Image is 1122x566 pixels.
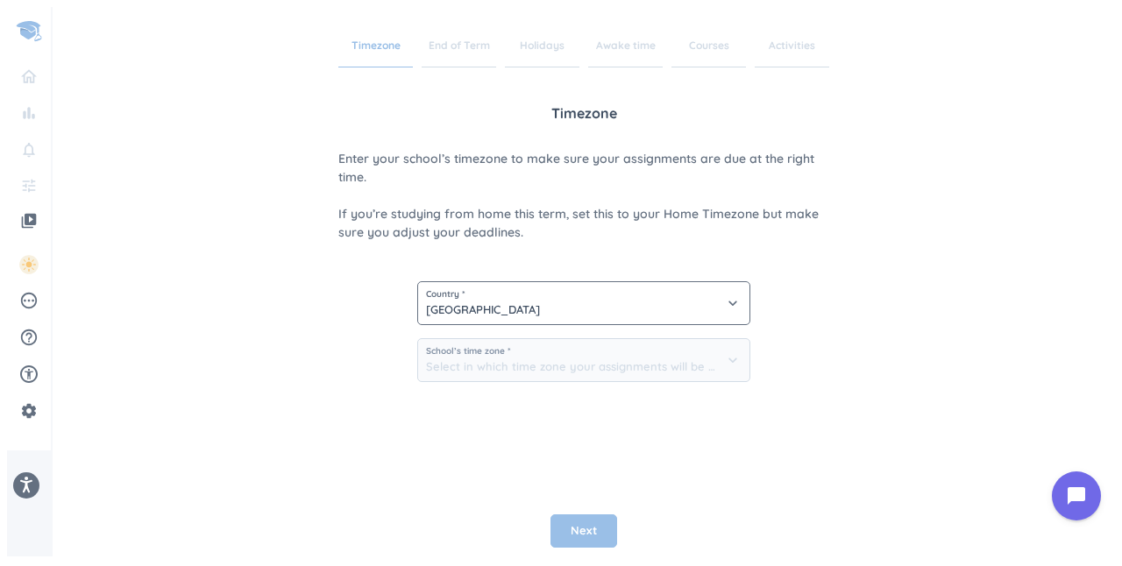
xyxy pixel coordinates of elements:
[588,25,663,67] span: Awake time
[338,25,413,67] span: Timezone
[551,103,617,124] span: Timezone
[20,402,38,420] i: settings
[19,328,39,347] i: help_outline
[426,290,742,299] span: Country *
[418,339,749,381] input: Select in which time zone your assignments will be due
[20,212,38,230] i: video_library
[505,25,579,67] span: Holidays
[422,25,496,67] span: End of Term
[571,522,597,540] span: Next
[755,25,829,67] span: Activities
[14,397,44,425] a: settings
[724,294,742,312] i: keyboard_arrow_down
[671,25,746,67] span: Courses
[338,150,829,242] span: Enter your school’s timezone to make sure your assignments are due at the right time. If you’re s...
[418,282,749,324] input: Start typing...
[19,291,39,310] i: pending
[550,514,617,548] button: Next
